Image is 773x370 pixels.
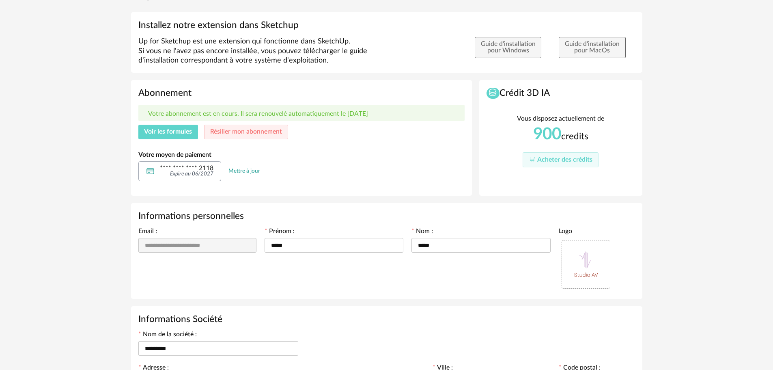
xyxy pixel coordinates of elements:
[487,87,635,99] h3: Crédit 3D IA
[134,37,408,65] div: Up for Sketchup est une extension qui fonctionne dans SketchUp. Si vous ne l'avez pas encore inst...
[138,150,465,160] div: Votre moyen de paiement
[148,110,368,118] p: Votre abonnement est en cours. Il sera renouvelé automatiquement le [DATE]
[559,47,626,54] a: Guide d'installationpour MacOs
[559,37,626,58] button: Guide d'installationpour MacOs
[475,47,542,54] a: Guide d'installationpour Windows
[411,228,433,236] label: Nom :
[138,87,465,99] h3: Abonnement
[228,167,260,175] a: Mettre à jour
[138,314,635,325] h3: Informations Société
[204,125,288,139] button: Résilier mon abonnement
[138,228,157,236] label: Email :
[138,19,635,31] h3: Installez notre extension dans Sketchup
[265,228,295,236] label: Prénom :
[559,228,572,236] label: Logo
[537,156,592,163] span: Acheter des crédits
[517,114,604,123] div: Vous disposez actuellement de
[138,331,197,340] label: Nom de la société :
[138,125,198,139] button: Voir les formules
[210,128,282,135] span: Résilier mon abonnement
[533,125,588,143] div: credits
[160,171,213,177] div: Expire au 06/2027
[533,126,561,143] span: 900
[523,152,599,167] button: Acheter des crédits
[144,128,192,135] span: Voir les formules
[475,37,542,58] button: Guide d'installationpour Windows
[138,210,635,222] h3: Informations personnelles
